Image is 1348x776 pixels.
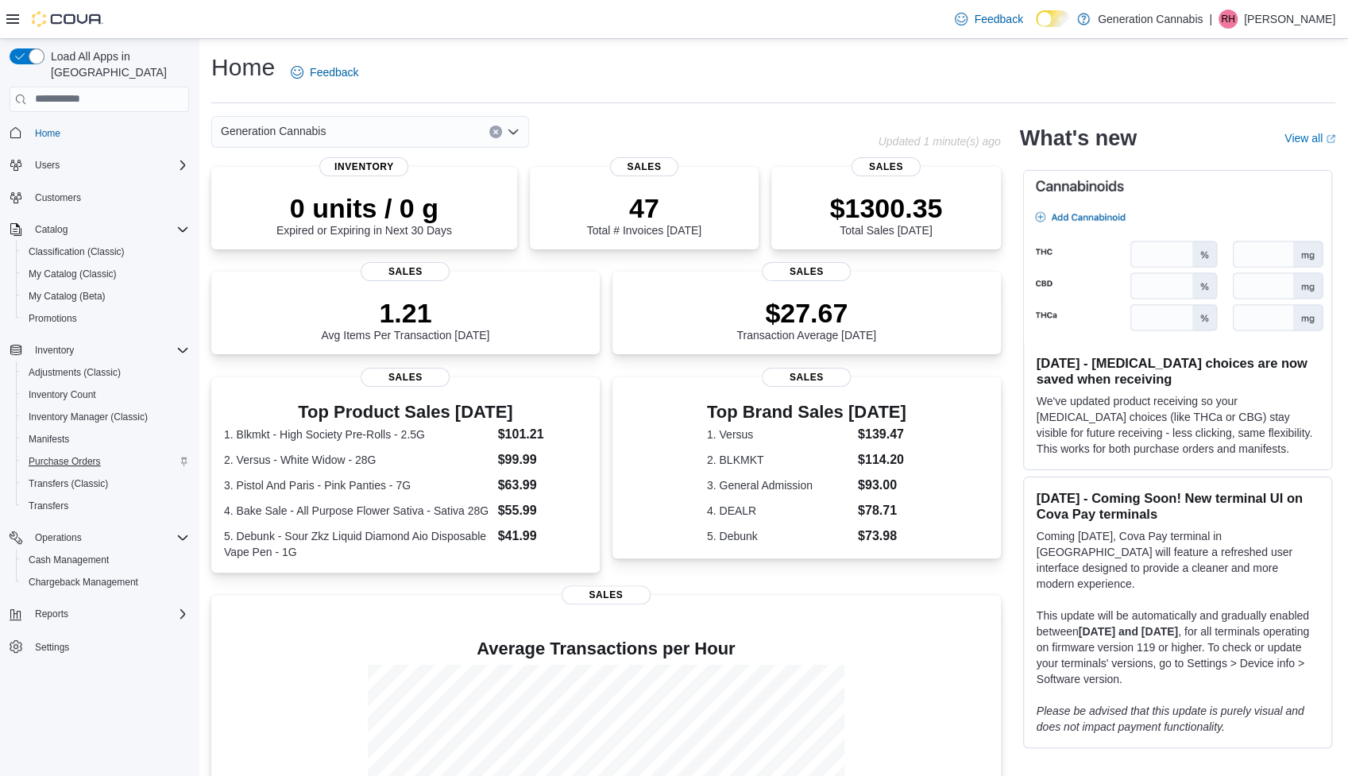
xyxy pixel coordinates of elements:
span: Dark Mode [1036,27,1037,28]
a: Classification (Classic) [22,242,131,261]
span: Operations [29,528,189,547]
span: Sales [762,262,851,281]
button: Inventory [29,341,80,360]
button: Operations [29,528,88,547]
button: Transfers (Classic) [16,473,195,495]
span: Sales [610,157,679,176]
h3: [DATE] - Coming Soon! New terminal UI on Cova Pay terminals [1037,490,1319,522]
span: Transfers (Classic) [22,474,189,493]
a: View allExternal link [1284,132,1335,145]
span: Home [29,123,189,143]
span: Inventory Count [22,385,189,404]
span: Feedback [974,11,1022,27]
button: My Catalog (Beta) [16,285,195,307]
span: Sales [762,368,851,387]
a: Chargeback Management [22,573,145,592]
span: Sales [852,157,921,176]
span: Sales [361,262,450,281]
span: Users [29,156,189,175]
a: Feedback [948,3,1029,35]
button: Inventory Manager (Classic) [16,406,195,428]
p: We've updated product receiving so your [MEDICAL_DATA] choices (like THCa or CBG) stay visible fo... [1037,393,1319,457]
button: Adjustments (Classic) [16,361,195,384]
span: Classification (Classic) [22,242,189,261]
button: Users [3,154,195,176]
span: Users [35,159,60,172]
a: Inventory Manager (Classic) [22,407,154,427]
button: Chargeback Management [16,571,195,593]
span: Inventory [35,344,74,357]
h3: [DATE] - [MEDICAL_DATA] choices are now saved when receiving [1037,355,1319,387]
div: Total Sales [DATE] [829,192,942,237]
button: Catalog [29,220,74,239]
em: Please be advised that this update is purely visual and does not impact payment functionality. [1037,705,1304,733]
dt: 2. Versus - White Widow - 28G [224,452,492,468]
button: Home [3,122,195,145]
h2: What's new [1020,125,1137,151]
a: Inventory Count [22,385,102,404]
button: Customers [3,186,195,209]
span: Inventory [319,157,408,176]
svg: External link [1326,134,1335,144]
span: Inventory Manager (Classic) [29,411,148,423]
dd: $101.21 [498,425,587,444]
a: My Catalog (Classic) [22,264,123,284]
button: Purchase Orders [16,450,195,473]
a: Feedback [284,56,365,88]
button: Users [29,156,66,175]
div: Transaction Average [DATE] [736,297,876,342]
button: Promotions [16,307,195,330]
p: 47 [587,192,701,224]
dd: $139.47 [858,425,906,444]
p: 1.21 [321,297,489,329]
div: Expired or Expiring in Next 30 Days [276,192,452,237]
span: Purchase Orders [22,452,189,471]
p: [PERSON_NAME] [1244,10,1335,29]
a: Transfers [22,496,75,515]
span: My Catalog (Beta) [29,290,106,303]
dd: $55.99 [498,501,587,520]
span: Load All Apps in [GEOGRAPHIC_DATA] [44,48,189,80]
dt: 3. Pistol And Paris - Pink Panties - 7G [224,477,492,493]
img: Cova [32,11,103,27]
dd: $78.71 [858,501,906,520]
a: Adjustments (Classic) [22,363,127,382]
span: Operations [35,531,82,544]
a: Customers [29,188,87,207]
button: Settings [3,635,195,658]
a: Purchase Orders [22,452,107,471]
span: My Catalog (Beta) [22,287,189,306]
button: Catalog [3,218,195,241]
span: Customers [35,191,81,204]
dt: 5. Debunk [707,528,852,544]
span: RH [1221,10,1234,29]
span: Sales [562,585,651,604]
button: Reports [3,603,195,625]
button: Inventory [3,339,195,361]
span: Cash Management [29,554,109,566]
button: Manifests [16,428,195,450]
span: Generation Cannabis [221,122,326,141]
span: Promotions [29,312,77,325]
button: Transfers [16,495,195,517]
dt: 4. DEALR [707,503,852,519]
p: $27.67 [736,297,876,329]
span: My Catalog (Classic) [29,268,117,280]
button: Classification (Classic) [16,241,195,263]
span: Adjustments (Classic) [29,366,121,379]
div: Total # Invoices [DATE] [587,192,701,237]
p: $1300.35 [829,192,942,224]
button: Clear input [489,125,502,138]
p: 0 units / 0 g [276,192,452,224]
a: Cash Management [22,550,115,569]
span: Reports [35,608,68,620]
nav: Complex example [10,115,189,700]
span: Classification (Classic) [29,245,125,258]
p: This update will be automatically and gradually enabled between , for all terminals operating on ... [1037,608,1319,687]
h3: Top Product Sales [DATE] [224,403,587,422]
span: Catalog [35,223,68,236]
input: Dark Mode [1036,10,1069,27]
div: Avg Items Per Transaction [DATE] [321,297,489,342]
p: Coming [DATE], Cova Pay terminal in [GEOGRAPHIC_DATA] will feature a refreshed user interface des... [1037,528,1319,592]
dt: 2. BLKMKT [707,452,852,468]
